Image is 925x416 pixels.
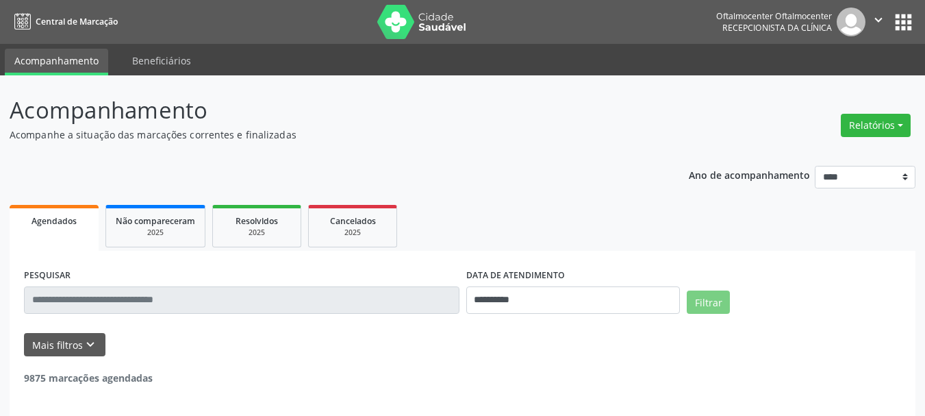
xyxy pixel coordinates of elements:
[24,265,71,286] label: PESQUISAR
[116,228,195,238] div: 2025
[116,215,195,227] span: Não compareceram
[31,215,77,227] span: Agendados
[891,10,915,34] button: apps
[716,10,832,22] div: Oftalmocenter Oftalmocenter
[689,166,810,183] p: Ano de acompanhamento
[236,215,278,227] span: Resolvidos
[722,22,832,34] span: Recepcionista da clínica
[837,8,865,36] img: img
[223,228,291,238] div: 2025
[36,16,118,27] span: Central de Marcação
[466,265,565,286] label: DATA DE ATENDIMENTO
[330,215,376,227] span: Cancelados
[10,127,644,142] p: Acompanhe a situação das marcações correntes e finalizadas
[24,333,105,357] button: Mais filtroskeyboard_arrow_down
[5,49,108,75] a: Acompanhamento
[318,228,387,238] div: 2025
[24,371,153,384] strong: 9875 marcações agendadas
[871,12,886,27] i: 
[687,291,730,314] button: Filtrar
[123,49,201,73] a: Beneficiários
[841,114,911,137] button: Relatórios
[10,10,118,33] a: Central de Marcação
[10,93,644,127] p: Acompanhamento
[865,8,891,36] button: 
[83,337,98,352] i: keyboard_arrow_down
